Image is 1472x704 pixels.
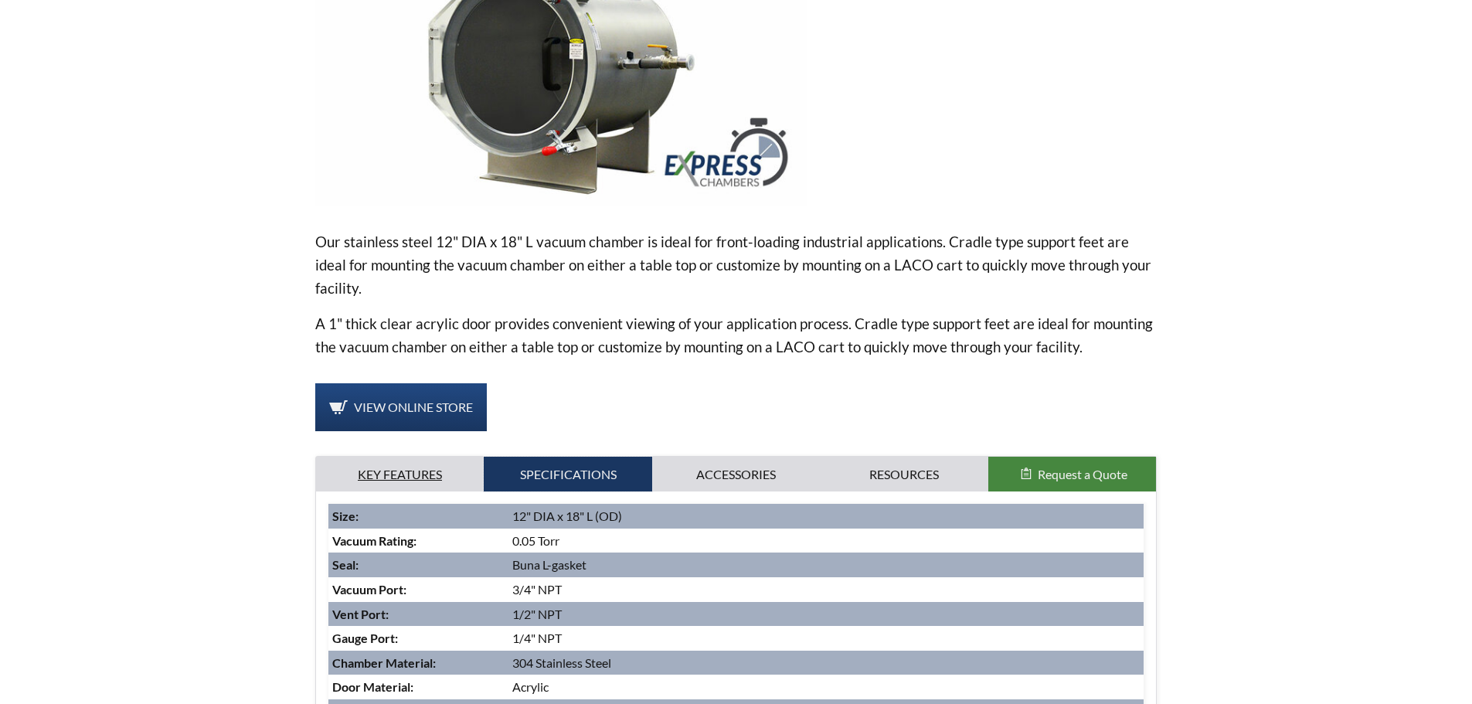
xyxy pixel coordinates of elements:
td: 12" DIA x 18" L (OD) [508,504,1144,529]
button: Request a Quote [988,457,1157,492]
strong: Gauge Port [332,631,395,645]
td: : [328,651,508,675]
td: : [328,529,508,553]
strong: Vacuum Port [332,582,403,597]
strong: Chamber Material [332,655,433,670]
a: Accessories [652,457,821,492]
td: Acrylic [508,675,1144,699]
td: 1/4" NPT [508,626,1144,651]
span: View Online Store [354,400,473,414]
td: : [328,577,508,602]
strong: Seal [332,557,355,572]
td: 0.05 Torr [508,529,1144,553]
a: View Online Store [315,383,487,431]
p: A 1" thick clear acrylic door provides convenient viewing of your application process. Cradle typ... [315,312,1158,359]
strong: Door Material [332,679,410,694]
a: Specifications [484,457,652,492]
td: 1/2" NPT [508,602,1144,627]
td: : [328,504,508,529]
p: Our stainless steel 12" DIA x 18" L vacuum chamber is ideal for front-loading industrial applicat... [315,230,1158,300]
td: : [328,602,508,627]
td: : [328,553,508,577]
td: : [328,626,508,651]
td: : [328,675,508,699]
strong: Vacuum Rating [332,533,413,548]
td: 3/4" NPT [508,577,1144,602]
td: 304 Stainless Steel [508,651,1144,675]
a: Resources [820,457,988,492]
strong: Vent Port [332,607,386,621]
td: Buna L-gasket [508,553,1144,577]
strong: Size [332,508,355,523]
a: Key Features [316,457,484,492]
span: Request a Quote [1038,467,1127,481]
